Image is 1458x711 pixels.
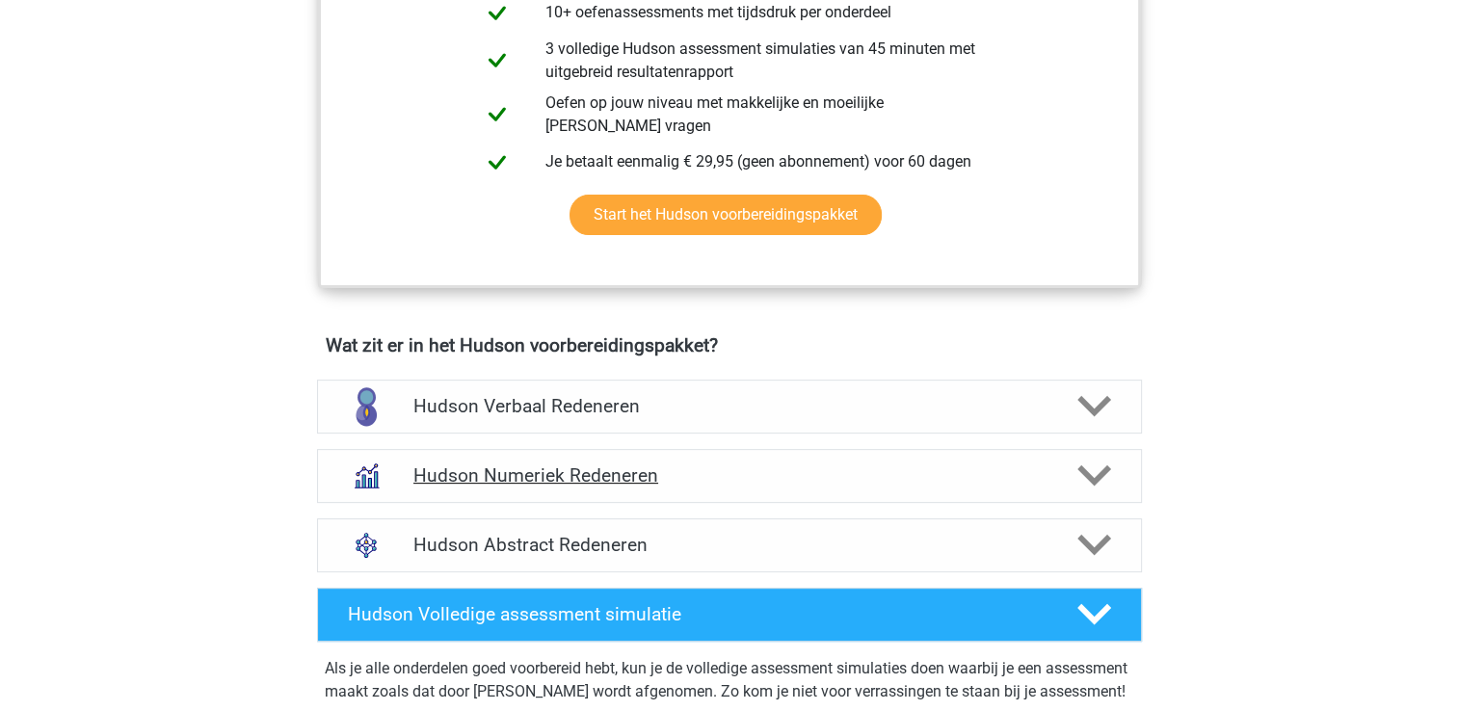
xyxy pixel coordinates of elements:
[341,520,391,570] img: abstract redeneren
[325,657,1134,711] div: Als je alle onderdelen goed voorbereid hebt, kun je de volledige assessment simulaties doen waarb...
[413,534,1045,556] h4: Hudson Abstract Redeneren
[348,603,1046,625] h4: Hudson Volledige assessment simulatie
[413,464,1045,487] h4: Hudson Numeriek Redeneren
[326,334,1133,356] h4: Wat zit er in het Hudson voorbereidingspakket?
[341,382,391,432] img: verbaal redeneren
[341,451,391,501] img: numeriek redeneren
[309,518,1150,572] a: abstract redeneren Hudson Abstract Redeneren
[413,395,1045,417] h4: Hudson Verbaal Redeneren
[309,588,1150,642] a: Hudson Volledige assessment simulatie
[309,380,1150,434] a: verbaal redeneren Hudson Verbaal Redeneren
[309,449,1150,503] a: numeriek redeneren Hudson Numeriek Redeneren
[570,195,882,235] a: Start het Hudson voorbereidingspakket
